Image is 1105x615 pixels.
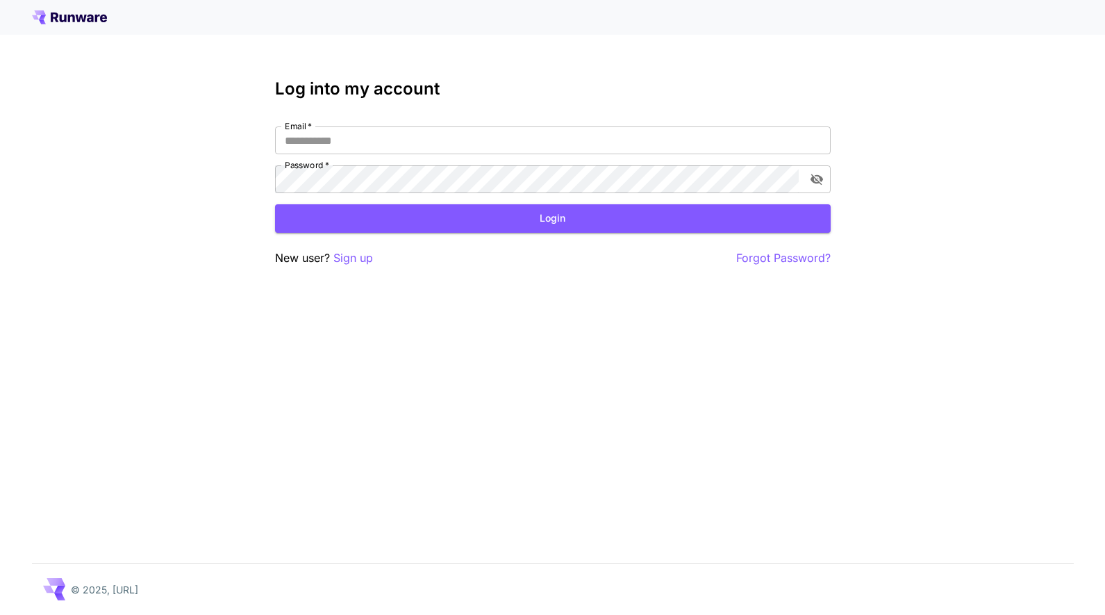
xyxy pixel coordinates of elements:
label: Email [285,120,312,132]
button: Forgot Password? [736,249,831,267]
p: New user? [275,249,373,267]
label: Password [285,159,329,171]
button: toggle password visibility [804,167,829,192]
button: Sign up [333,249,373,267]
p: © 2025, [URL] [71,582,138,597]
button: Login [275,204,831,233]
h3: Log into my account [275,79,831,99]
